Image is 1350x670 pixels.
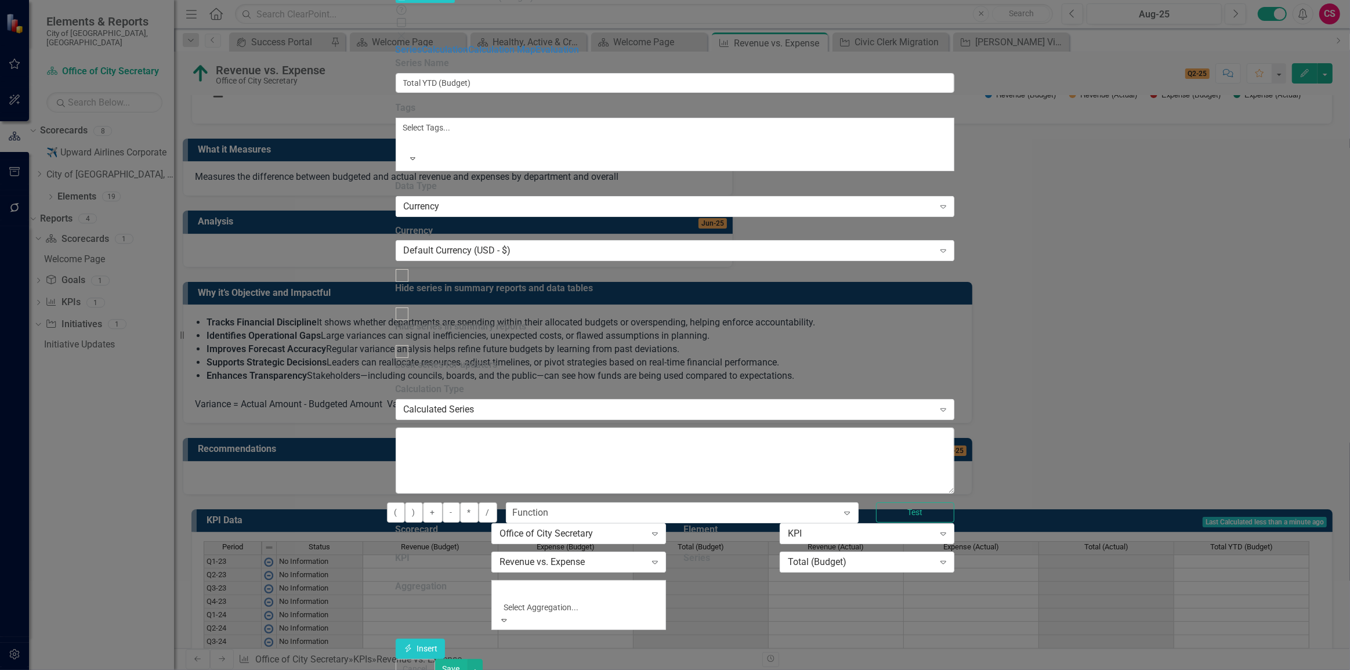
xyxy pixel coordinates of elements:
div: Total (Budget) [788,556,934,569]
div: Currency [404,200,934,213]
button: ) [405,502,423,523]
a: Series [396,44,422,55]
label: Data Type [396,180,955,193]
button: / [479,502,497,523]
label: Series [684,552,711,565]
label: Element [684,523,718,537]
label: Currency [396,224,955,238]
button: - [443,502,460,523]
div: Select Tags... [403,122,947,133]
div: Default Currency (USD - $) [404,244,934,258]
div: Select Aggregation... [504,602,616,613]
label: Calculation Type [396,383,955,396]
button: Test [876,502,955,523]
button: Insert [396,639,446,659]
label: Aggregation [396,580,447,593]
button: ( [387,502,405,523]
div: Revenue vs. Expense [500,556,646,569]
label: KPI [396,552,410,565]
div: Office of City Secretary [500,527,646,541]
button: + [423,502,443,523]
div: Function [513,506,549,520]
div: Lock series for updaters [396,358,498,372]
input: Series Name [396,73,955,93]
label: Series Name [396,57,955,70]
label: Scorecard [396,523,439,537]
div: Hide series in summary reports and data tables [396,282,593,295]
div: Hide series in summary reports [396,320,527,334]
label: Tags [396,102,955,115]
a: Calculation Map [469,44,536,55]
a: Evaluation [536,44,580,55]
div: Calculated Series [404,403,934,417]
a: Calculation [422,44,469,55]
div: KPI [788,527,934,541]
